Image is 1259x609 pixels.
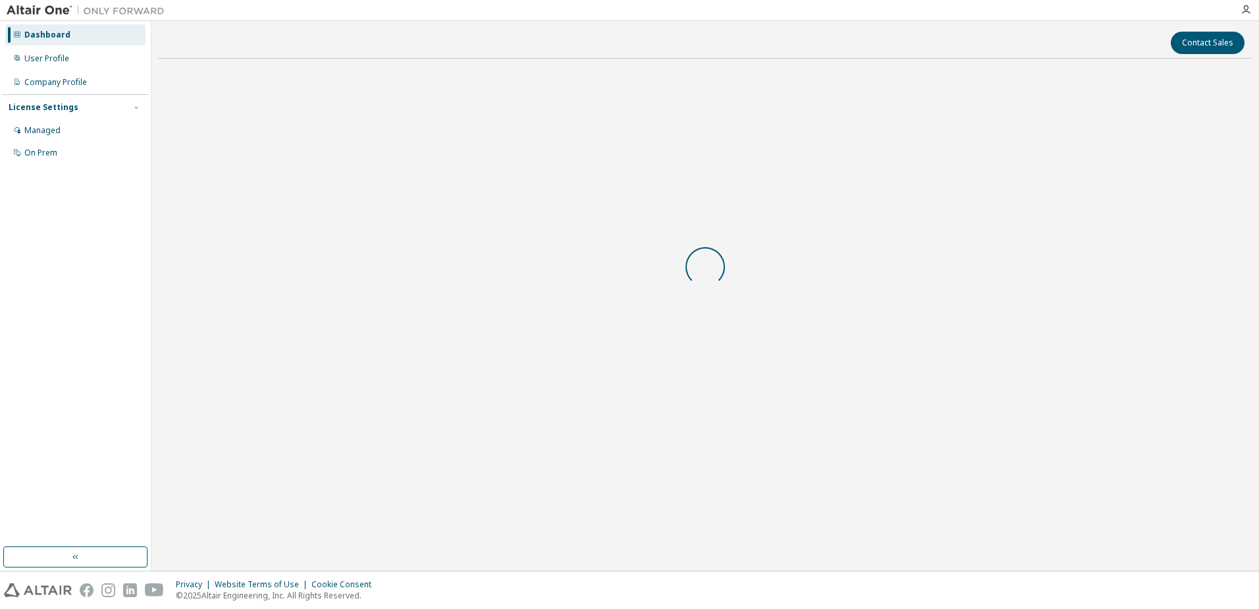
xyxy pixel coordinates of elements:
div: User Profile [24,53,69,64]
img: Altair One [7,4,171,17]
div: Managed [24,125,61,136]
img: facebook.svg [80,583,94,597]
img: instagram.svg [101,583,115,597]
img: youtube.svg [145,583,164,597]
div: License Settings [9,102,78,113]
button: Contact Sales [1171,32,1245,54]
div: On Prem [24,148,57,158]
div: Cookie Consent [311,579,379,590]
div: Dashboard [24,30,70,40]
p: © 2025 Altair Engineering, Inc. All Rights Reserved. [176,590,379,601]
div: Privacy [176,579,215,590]
div: Company Profile [24,77,87,88]
div: Website Terms of Use [215,579,311,590]
img: linkedin.svg [123,583,137,597]
img: altair_logo.svg [4,583,72,597]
